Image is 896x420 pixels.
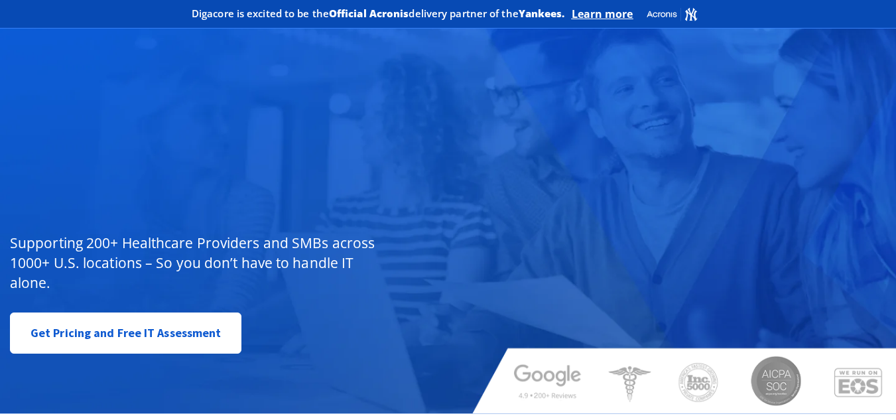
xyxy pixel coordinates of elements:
[329,7,409,20] b: Official Acronis
[10,313,241,354] a: Get Pricing and Free IT Assessment
[572,7,633,21] a: Learn more
[192,9,565,19] h2: Digacore is excited to be the delivery partner of the
[31,320,221,346] span: Get Pricing and Free IT Assessment
[10,233,377,293] p: Supporting 200+ Healthcare Providers and SMBs across 1000+ U.S. locations – So you don’t have to ...
[646,7,698,22] img: Acronis
[519,7,565,20] b: Yankees.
